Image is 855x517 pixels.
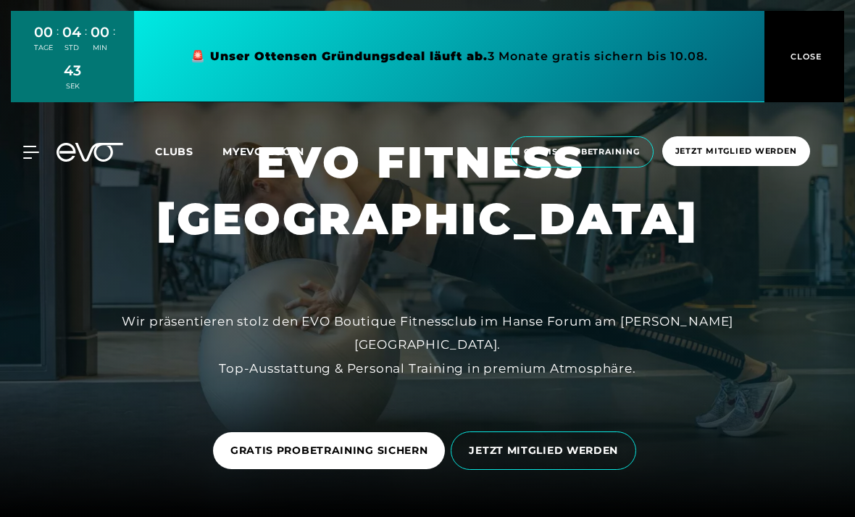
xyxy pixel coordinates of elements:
[62,22,81,43] div: 04
[34,43,53,53] div: TAGE
[333,145,349,158] span: en
[85,23,87,62] div: :
[524,146,640,158] span: Gratis Probetraining
[34,22,53,43] div: 00
[101,310,754,380] div: Wir präsentieren stolz den EVO Boutique Fitnessclub im Hanse Forum am [PERSON_NAME][GEOGRAPHIC_DA...
[64,60,81,81] div: 43
[451,421,642,481] a: JETZT MITGLIED WERDEN
[469,443,618,458] span: JETZT MITGLIED WERDEN
[333,144,367,160] a: en
[764,11,844,102] button: CLOSE
[658,136,814,167] a: Jetzt Mitglied werden
[155,144,222,158] a: Clubs
[506,136,658,167] a: Gratis Probetraining
[57,23,59,62] div: :
[157,134,698,247] h1: EVO FITNESS [GEOGRAPHIC_DATA]
[64,81,81,91] div: SEK
[91,43,109,53] div: MIN
[91,22,109,43] div: 00
[113,23,115,62] div: :
[155,145,193,158] span: Clubs
[787,50,822,63] span: CLOSE
[675,145,797,157] span: Jetzt Mitglied werden
[213,421,451,480] a: GRATIS PROBETRAINING SICHERN
[62,43,81,53] div: STD
[230,443,428,458] span: GRATIS PROBETRAINING SICHERN
[222,145,304,158] a: MYEVO LOGIN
